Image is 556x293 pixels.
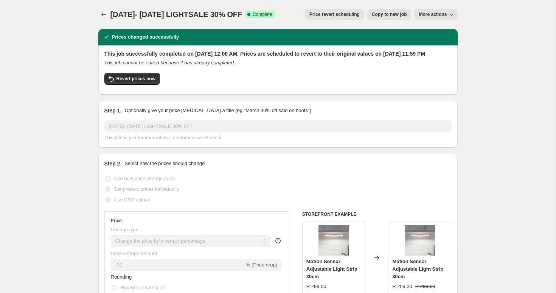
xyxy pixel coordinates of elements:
i: This job cannot be edited because it has already completed. [104,60,235,65]
span: Complete [253,11,272,17]
h2: Step 2. [104,160,122,167]
button: More actions [414,9,457,20]
div: R 209.30 [392,283,412,290]
h2: This job successfully completed on [DATE] 12:00 AM. Prices are scheduled to revert to their origi... [104,50,452,58]
h2: Prices changed successfully [112,33,179,41]
span: % (Price drop) [246,262,277,268]
span: Round to nearest .01 [121,285,166,290]
span: This title is just for internal use, customers won't see it [104,135,222,140]
span: Use bulk price change rules [114,176,175,181]
span: More actions [419,11,447,17]
span: Price change amount [111,251,157,256]
span: Price revert scheduling [309,11,360,17]
span: Copy to new job [372,11,407,17]
span: Rounding [111,274,132,280]
span: [DATE]- [DATE] LIGHTSALE 30% OFF [110,10,242,19]
h6: STOREFRONT EXAMPLE [302,211,452,217]
h3: Price [111,218,122,224]
p: Optionally give your price [MEDICAL_DATA] a title (eg "March 30% off sale on boots") [124,107,311,114]
input: -15 [111,259,244,271]
div: R 299.00 [306,283,326,290]
h2: Step 1. [104,107,122,114]
button: Price revert scheduling [305,9,364,20]
span: Change type [111,227,139,232]
span: Motion Sensor Adjustable Light Strip 30cm [306,259,357,279]
input: 30% off holiday sale [104,120,452,132]
button: Copy to new job [367,9,412,20]
button: Price change jobs [98,9,109,20]
button: Revert prices now [104,73,160,85]
span: Set product prices individually [114,186,179,192]
strike: R 299.00 [415,283,435,290]
p: Select how the prices should change [124,160,205,167]
span: Revert prices now [116,76,155,82]
span: Motion Sensor Adjustable Light Strip 30cm [392,259,443,279]
div: help [274,237,282,245]
img: 19254669590_364474724_80x.jpg [318,225,349,256]
span: Use CSV upload [114,197,151,203]
img: 19254669590_364474724_80x.jpg [405,225,435,256]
